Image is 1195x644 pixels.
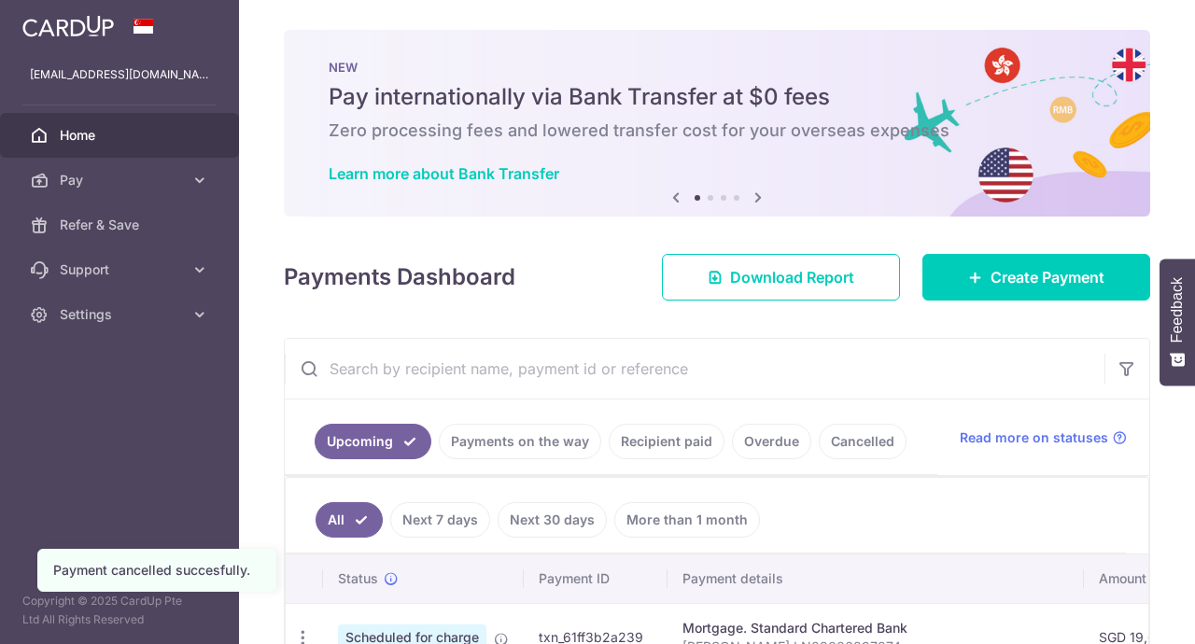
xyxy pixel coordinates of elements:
a: Next 30 days [498,502,607,538]
a: All [316,502,383,538]
div: Payment cancelled succesfully. [53,561,260,580]
a: More than 1 month [614,502,760,538]
img: CardUp [22,15,114,37]
a: Cancelled [819,424,907,459]
a: Create Payment [922,254,1150,301]
a: Download Report [662,254,900,301]
a: Recipient paid [609,424,724,459]
a: Upcoming [315,424,431,459]
span: Amount [1099,569,1146,588]
p: [EMAIL_ADDRESS][DOMAIN_NAME] [30,65,209,84]
span: Refer & Save [60,216,183,234]
h5: Pay internationally via Bank Transfer at $0 fees [329,82,1105,112]
span: Feedback [1169,277,1186,343]
a: Read more on statuses [960,428,1127,447]
button: Feedback - Show survey [1160,259,1195,385]
a: Next 7 days [390,502,490,538]
input: Search by recipient name, payment id or reference [285,339,1104,399]
span: Read more on statuses [960,428,1108,447]
span: Support [60,260,183,279]
th: Payment details [668,554,1084,603]
span: Status [338,569,378,588]
h4: Payments Dashboard [284,260,515,294]
p: NEW [329,60,1105,75]
a: Learn more about Bank Transfer [329,164,559,183]
div: Mortgage. Standard Chartered Bank [682,619,1069,637]
a: Payments on the way [439,424,601,459]
span: Settings [60,305,183,324]
span: Create Payment [991,266,1104,288]
th: Payment ID [524,554,668,603]
img: Bank transfer banner [284,30,1150,217]
span: Download Report [730,266,854,288]
span: Pay [60,171,183,189]
a: Overdue [732,424,811,459]
h6: Zero processing fees and lowered transfer cost for your overseas expenses [329,119,1105,142]
span: Home [60,126,183,145]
